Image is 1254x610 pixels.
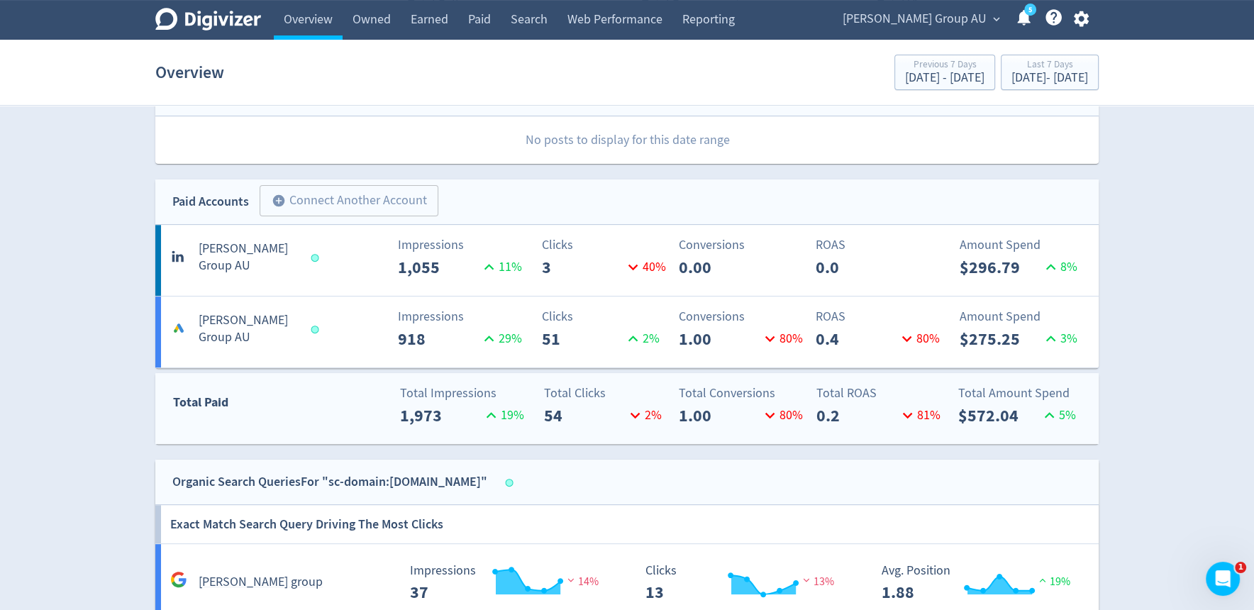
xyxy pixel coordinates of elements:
div: Paid Accounts [172,192,249,212]
div: [DATE] - [DATE] [1011,72,1088,84]
div: Previous 7 Days [905,60,984,72]
button: Previous 7 Days[DATE] - [DATE] [894,55,995,90]
p: Amount Spend [960,307,1088,326]
svg: Avg. Position 1.88 [875,564,1087,601]
span: add_circle [272,194,286,208]
p: 1,973 [400,403,482,428]
text: 5 [1028,5,1032,15]
div: Total Paid [156,392,313,419]
p: 8 % [1041,257,1077,277]
span: 14% [564,575,599,589]
span: 19% [1036,575,1070,589]
svg: Clicks 13 [638,564,851,601]
span: 1 [1235,562,1246,573]
p: 1.00 [679,326,760,352]
p: Clicks [542,307,670,326]
p: 3 [542,255,623,280]
p: Total Clicks [544,384,672,403]
p: 81 % [898,406,940,425]
span: [PERSON_NAME] Group AU [843,8,987,30]
iframe: Intercom live chat [1206,562,1240,596]
button: Connect Another Account [260,185,438,216]
p: 40 % [623,257,666,277]
span: Data last synced: 24 Sep 2025, 3:02am (AEST) [506,479,518,487]
p: Conversions [679,235,807,255]
p: 0.0 [816,255,897,280]
p: Amount Spend [960,235,1088,255]
img: negative-performance.svg [799,575,814,585]
p: 0.4 [816,326,897,352]
p: ROAS [816,307,944,326]
button: [PERSON_NAME] Group AU [838,8,1004,30]
p: 1,055 [398,255,479,280]
div: Last 7 Days [1011,60,1088,72]
p: Impressions [398,235,526,255]
h5: [PERSON_NAME] Group AU [199,312,298,346]
p: No posts to display for this date range [156,116,1099,164]
p: 3 % [1041,329,1077,348]
span: expand_more [990,13,1003,26]
p: 0.00 [679,255,760,280]
p: Total Amount Spend [958,384,1087,403]
p: $572.04 [958,403,1040,428]
p: Total Impressions [400,384,528,403]
span: 13% [799,575,834,589]
p: Clicks [542,235,670,255]
a: Connect Another Account [249,187,438,216]
p: 54 [544,403,626,428]
p: 918 [398,326,479,352]
a: [PERSON_NAME] Group AUImpressions91829%Clicks512%Conversions1.0080%ROAS0.480%Amount Spend$275.253% [155,296,1099,367]
p: Impressions [398,307,526,326]
h6: Exact Match Search Query Driving The Most Clicks [170,505,443,543]
p: Conversions [679,307,807,326]
p: 1.00 [679,403,760,428]
h5: [PERSON_NAME] Group AU [199,240,298,274]
p: $275.25 [960,326,1041,352]
span: Data last synced: 23 Sep 2025, 7:01pm (AEST) [311,326,323,333]
img: positive-performance.svg [1036,575,1050,585]
button: Last 7 Days[DATE]- [DATE] [1001,55,1099,90]
div: [DATE] - [DATE] [905,72,984,84]
svg: linkedin [170,246,187,263]
p: 2 % [626,406,662,425]
p: Total ROAS [816,384,945,403]
p: $296.79 [960,255,1041,280]
img: negative-performance.svg [564,575,578,585]
p: ROAS [816,235,944,255]
p: 51 [542,326,623,352]
a: [PERSON_NAME] Group AUImpressions1,05511%Clicks340%Conversions0.00ROAS0.0Amount Spend$296.798% [155,225,1099,296]
p: 80 % [897,329,940,348]
a: 5 [1024,4,1036,16]
h1: Overview [155,50,224,95]
p: 5 % [1040,406,1076,425]
p: 0.2 [816,403,898,428]
p: Total Conversions [679,384,807,403]
p: 80 % [760,329,803,348]
svg: Impressions 37 [403,564,616,601]
p: 80 % [760,406,803,425]
svg: Google Analytics [170,571,187,588]
p: 2 % [623,329,660,348]
h5: [PERSON_NAME] group [199,574,323,591]
div: Organic Search Queries For "sc-domain:[DOMAIN_NAME]" [172,472,487,492]
span: Data last synced: 23 Sep 2025, 7:01pm (AEST) [311,254,323,262]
